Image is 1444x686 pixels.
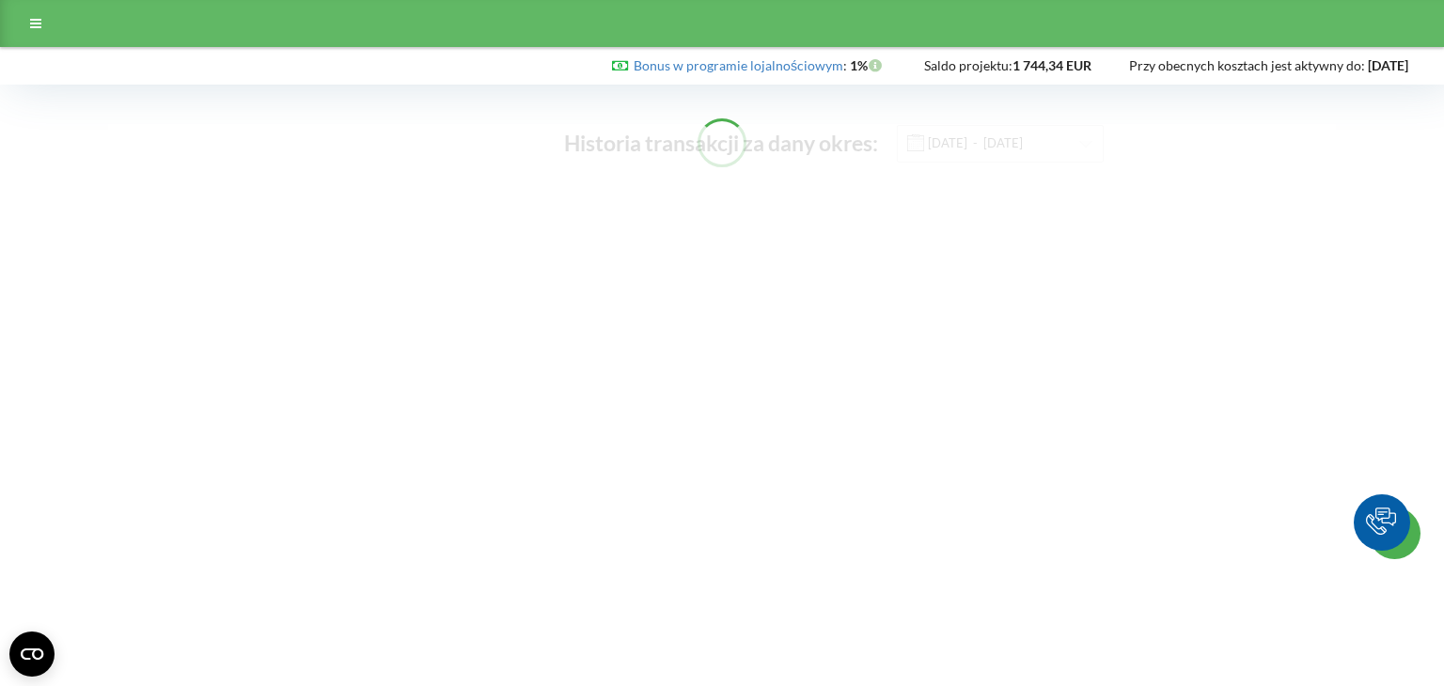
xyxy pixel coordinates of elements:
span: Saldo projektu: [924,57,1012,73]
strong: 1 744,34 EUR [1012,57,1091,73]
a: Bonus w programie lojalnościowym [634,57,843,73]
strong: 1% [850,57,887,73]
span: Przy obecnych kosztach jest aktywny do: [1129,57,1365,73]
span: : [634,57,847,73]
strong: [DATE] [1368,57,1408,73]
button: Open CMP widget [9,631,55,677]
